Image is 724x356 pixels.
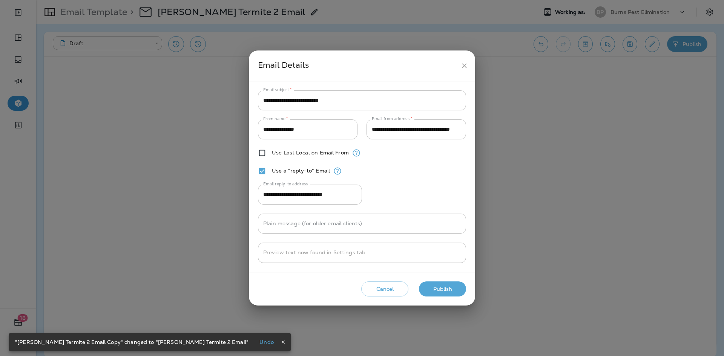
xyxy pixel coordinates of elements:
[272,168,330,174] label: Use a "reply-to" Email
[259,339,274,345] p: Undo
[419,281,466,297] button: Publish
[263,181,308,187] label: Email reply-to address
[272,150,349,156] label: Use Last Location Email From
[263,87,292,93] label: Email subject
[15,335,248,349] div: "[PERSON_NAME] Termite 2 Email Copy" changed to "[PERSON_NAME] Termite 2 Email"
[457,59,471,73] button: close
[263,116,288,122] label: From name
[361,281,408,297] button: Cancel
[372,116,412,122] label: Email from address
[258,59,457,73] div: Email Details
